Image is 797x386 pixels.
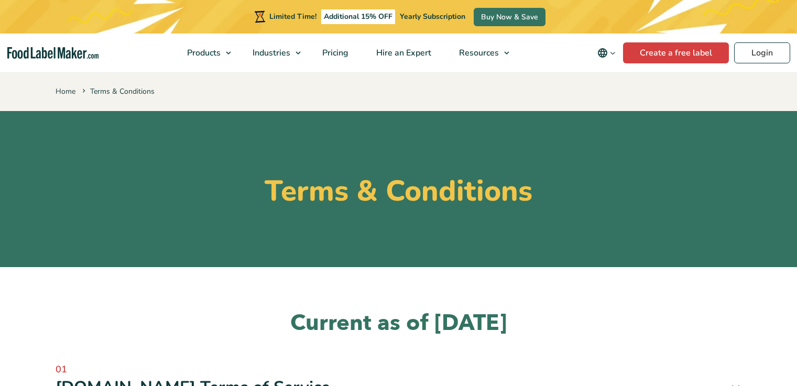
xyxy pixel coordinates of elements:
[734,42,790,63] a: Login
[474,8,545,26] a: Buy Now & Save
[321,9,395,24] span: Additional 15% OFF
[623,42,729,63] a: Create a free label
[363,34,443,72] a: Hire an Expert
[269,12,316,21] span: Limited Time!
[173,34,236,72] a: Products
[239,34,306,72] a: Industries
[184,47,222,59] span: Products
[80,86,155,96] span: Terms & Conditions
[319,47,350,59] span: Pricing
[445,34,515,72] a: Resources
[400,12,465,21] span: Yearly Subscription
[456,47,500,59] span: Resources
[56,174,742,208] h1: Terms & Conditions
[373,47,432,59] span: Hire an Expert
[7,47,99,59] a: Food Label Maker homepage
[249,47,291,59] span: Industries
[590,42,623,63] button: Change language
[56,86,75,96] a: Home
[56,309,742,338] h2: Current as of [DATE]
[309,34,360,72] a: Pricing
[56,362,742,377] span: 01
